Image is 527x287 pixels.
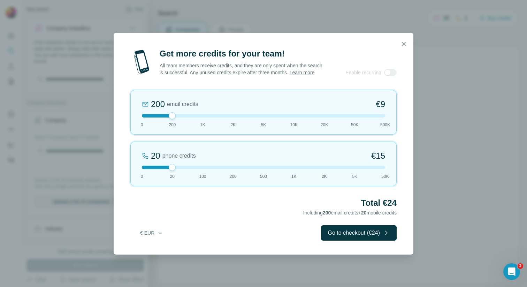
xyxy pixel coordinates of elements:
[199,173,206,180] span: 100
[323,210,331,216] span: 200
[321,225,397,241] button: Go to checkout (€24)
[135,227,168,239] button: € EUR
[260,173,267,180] span: 500
[162,152,196,160] span: phone credits
[322,173,327,180] span: 2K
[151,99,165,110] div: 200
[345,69,381,76] span: Enable recurring
[518,263,523,269] span: 2
[130,197,397,209] h2: Total €24
[290,70,315,75] a: Learn more
[169,122,176,128] span: 200
[261,122,266,128] span: 5K
[303,210,397,216] span: Including email credits + mobile credits
[170,173,175,180] span: 20
[361,210,367,216] span: 20
[167,100,198,108] span: email credits
[130,48,153,76] img: mobile-phone
[290,122,298,128] span: 10K
[351,122,358,128] span: 50K
[141,122,143,128] span: 0
[376,99,385,110] span: €9
[371,150,385,161] span: €15
[200,122,205,128] span: 1K
[321,122,328,128] span: 20K
[230,173,237,180] span: 200
[380,122,390,128] span: 500K
[160,62,323,76] p: All team members receive credits, and they are only spent when the search is successful. Any unus...
[151,150,160,161] div: 20
[381,173,389,180] span: 50K
[230,122,236,128] span: 2K
[503,263,520,280] iframe: Intercom live chat
[352,173,357,180] span: 5K
[291,173,297,180] span: 1K
[141,173,143,180] span: 0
